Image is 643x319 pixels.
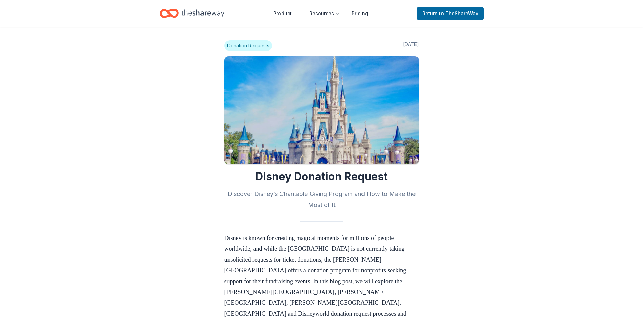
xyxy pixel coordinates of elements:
h1: Disney Donation Request [224,170,419,183]
span: to TheShareWay [439,10,478,16]
h2: Discover Disney’s Charitable Giving Program and How to Make the Most of It [224,189,419,210]
span: Return [422,9,478,18]
span: Donation Requests [224,40,272,51]
span: [DATE] [403,40,419,51]
a: Pricing [346,7,373,20]
button: Resources [304,7,345,20]
nav: Main [268,5,373,21]
a: Returnto TheShareWay [417,7,484,20]
button: Product [268,7,302,20]
a: Home [160,5,224,21]
img: Image for Disney Donation Request [224,56,419,164]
